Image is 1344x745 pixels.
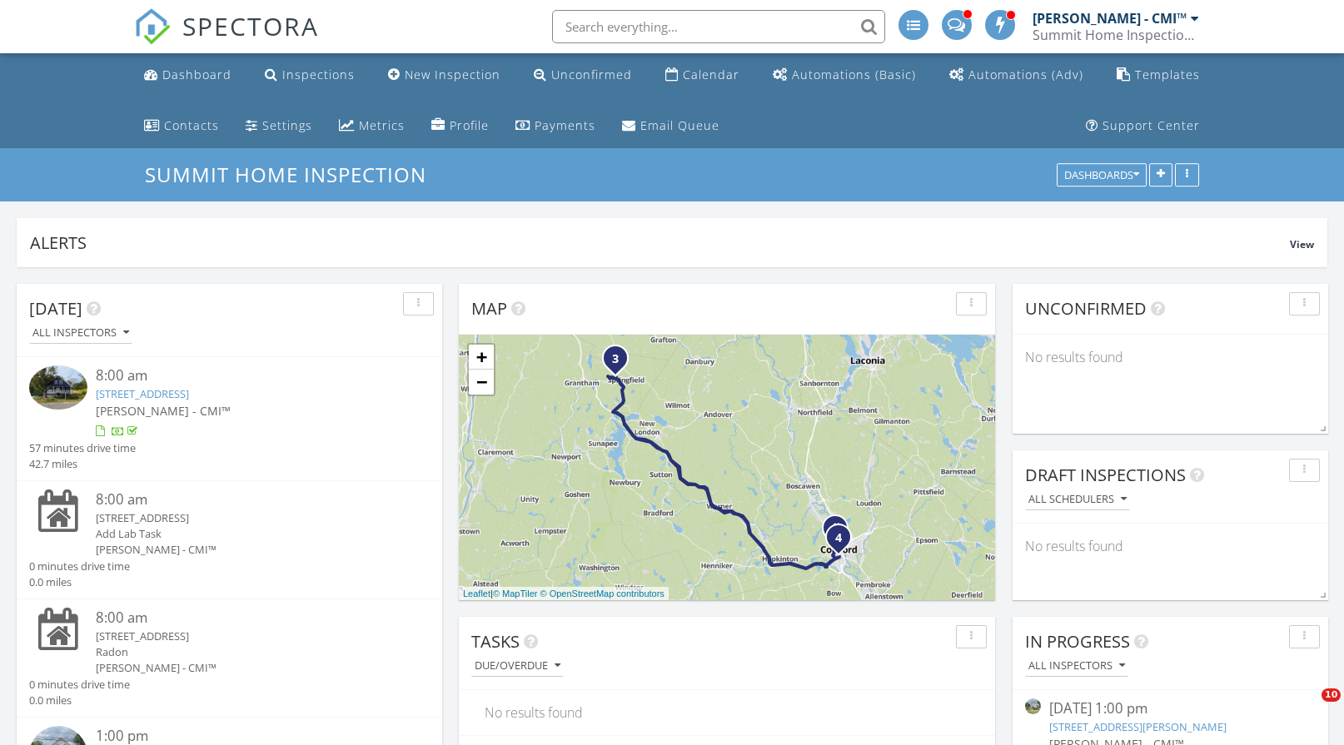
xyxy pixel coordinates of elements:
a: Metrics [332,111,411,142]
a: 8:00 am [STREET_ADDRESS] Add Lab Task [PERSON_NAME] - CMI™ 0 minutes drive time 0.0 miles [29,489,430,590]
div: | [459,587,669,601]
a: Leaflet [463,589,490,598]
a: Settings [239,111,319,142]
div: No results found [472,690,982,735]
div: Support Center [1103,117,1200,133]
div: [STREET_ADDRESS] [96,628,396,644]
div: Due/Overdue [475,660,560,672]
div: 3133 Main St, Springfield, NH 03284 [615,358,625,368]
div: 42.7 miles [29,456,136,472]
img: 9353637%2Fcover_photos%2F0YMcmUT4xsiR4VtjgtVx%2Fsmall.jpg [29,365,87,410]
a: Summit Home Inspection [145,161,441,188]
a: Company Profile [425,111,495,142]
div: 0 minutes drive time [29,677,130,693]
span: View [1290,237,1314,251]
a: Automations (Basic) [766,60,923,91]
button: Dashboards [1057,164,1147,187]
div: 8:00 am [96,608,396,628]
img: streetview [1025,698,1041,714]
div: [STREET_ADDRESS] [96,510,396,526]
a: Zoom out [469,370,494,395]
a: Unconfirmed [527,60,639,91]
a: Calendar [659,60,746,91]
div: 8:00 am [96,489,396,510]
a: Email Queue [615,111,726,142]
a: Templates [1110,60,1207,91]
div: Summit Home Inspection, LLC [1033,27,1199,43]
div: All schedulers [1028,494,1127,505]
span: In Progress [1025,630,1130,653]
div: Radon [96,644,396,660]
img: The Best Home Inspection Software - Spectora [134,8,171,45]
a: © MapTiler [493,589,538,598]
div: Inspections [282,67,355,82]
a: Contacts [137,111,226,142]
i: 4 [835,533,842,544]
div: 57 minutes drive time [29,440,136,456]
div: Profile [450,117,489,133]
a: Payments [509,111,602,142]
div: [PERSON_NAME] - CMI™ [96,542,396,558]
a: Support Center [1079,111,1207,142]
i: 3 [612,354,619,365]
span: Map [471,297,507,320]
a: Zoom in [469,345,494,370]
div: [PERSON_NAME] - CMI™ [1033,10,1187,27]
div: 8:00 am [96,365,396,386]
iframe: Intercom live chat [1287,688,1327,728]
div: Payments [535,117,595,133]
span: SPECTORA [182,8,319,43]
div: Calendar [683,67,739,82]
div: 0 minutes drive time [29,559,130,574]
span: [PERSON_NAME] - CMI™ [96,403,231,419]
button: All Inspectors [29,322,132,345]
a: New Inspection [381,60,507,91]
a: Automations (Advanced) [943,60,1090,91]
div: Automations (Adv) [968,67,1083,82]
div: Settings [262,117,312,133]
span: Tasks [471,630,520,653]
div: All Inspectors [1028,660,1125,672]
button: All Inspectors [1025,655,1128,678]
div: New Inspection [405,67,500,82]
span: Draft Inspections [1025,464,1186,486]
div: [DATE] 1:00 pm [1049,698,1292,719]
div: Dashboard [162,67,231,82]
div: No results found [1013,335,1328,380]
span: Unconfirmed [1025,297,1147,320]
div: Metrics [359,117,405,133]
div: No results found [1013,524,1328,569]
a: SPECTORA [134,22,319,57]
div: Add Lab Task [96,526,396,542]
div: [PERSON_NAME] - CMI™ [96,660,396,676]
div: Templates [1135,67,1200,82]
div: Email Queue [640,117,719,133]
div: 0.0 miles [29,693,130,708]
a: 8:00 am [STREET_ADDRESS] Radon [PERSON_NAME] - CMI™ 0 minutes drive time 0.0 miles [29,608,430,708]
span: 10 [1322,688,1341,702]
a: 8:00 am [STREET_ADDRESS] [PERSON_NAME] - CMI™ 57 minutes drive time 42.7 miles [29,365,430,472]
div: Alerts [30,231,1290,254]
a: Inspections [258,60,361,91]
div: Automations (Basic) [792,67,916,82]
a: [STREET_ADDRESS][PERSON_NAME] [1049,719,1227,734]
div: Unconfirmed [551,67,632,82]
a: Dashboard [137,60,238,91]
input: Search everything... [552,10,885,43]
div: Contacts [164,117,219,133]
div: Dashboards [1064,170,1139,181]
a: © OpenStreetMap contributors [540,589,665,598]
span: [DATE] [29,297,82,320]
button: Due/Overdue [471,655,564,678]
button: All schedulers [1025,489,1130,511]
div: 0.0 miles [29,574,130,590]
div: All Inspectors [32,327,129,339]
a: [STREET_ADDRESS] [96,386,189,401]
div: 50 Downing St, Concord, NH 03301 [839,537,849,547]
